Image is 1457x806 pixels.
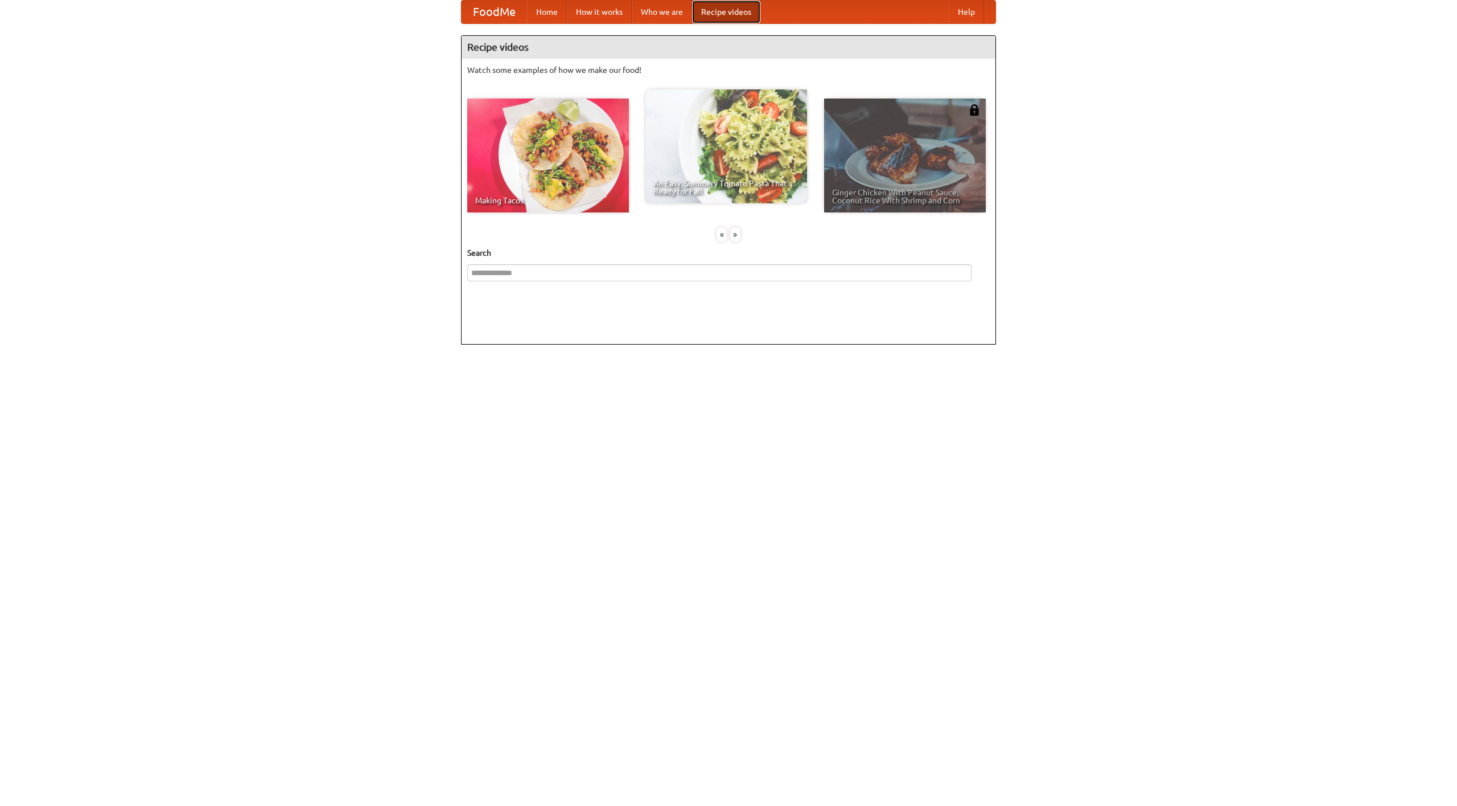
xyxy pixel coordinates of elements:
img: 483408.png [969,104,980,116]
a: Recipe videos [692,1,760,23]
a: Help [949,1,984,23]
a: How it works [567,1,632,23]
div: « [717,227,727,242]
span: Making Tacos [475,197,621,204]
p: Watch some examples of how we make our food! [467,64,990,76]
a: An Easy, Summery Tomato Pasta That's Ready for Fall [645,89,807,203]
h4: Recipe videos [462,36,995,59]
a: FoodMe [462,1,527,23]
a: Home [527,1,567,23]
a: Who we are [632,1,692,23]
span: An Easy, Summery Tomato Pasta That's Ready for Fall [653,179,799,195]
h5: Search [467,247,990,259]
div: » [730,227,740,242]
a: Making Tacos [467,99,629,212]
